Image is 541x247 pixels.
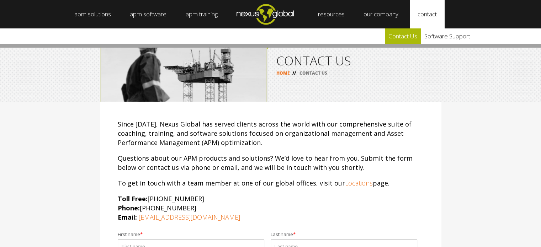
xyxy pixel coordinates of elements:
strong: Email: [118,213,137,221]
a: Contact Us [385,28,421,44]
strong: Toll Free: [118,194,148,203]
span: First name [118,232,140,237]
p: [PHONE_NUMBER] [PHONE_NUMBER] [118,194,424,222]
p: Questions about our APM products and solutions? We’d love to hear from you. Submit the form below... [118,154,424,172]
strong: Phone: [118,204,140,212]
a: Locations [345,179,373,187]
span: Last name [271,232,293,237]
p: Since [DATE], Nexus Global has served clients across the world with our comprehensive suite of co... [118,119,424,147]
span: // [290,70,298,76]
h1: CONTACT US [276,54,432,67]
a: HOME [276,70,290,76]
a: [EMAIL_ADDRESS][DOMAIN_NAME] [139,213,240,221]
a: Software Support [421,28,474,44]
p: To get in touch with a team member at one of our global offices, visit our page. [118,178,424,188]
